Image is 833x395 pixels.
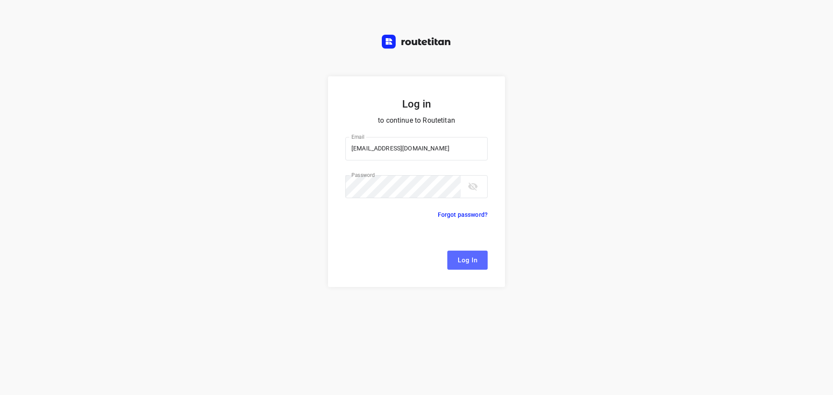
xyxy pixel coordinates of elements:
[345,97,488,111] h5: Log in
[458,255,477,266] span: Log In
[447,251,488,270] button: Log In
[464,178,482,195] button: toggle password visibility
[438,209,488,220] p: Forgot password?
[382,35,451,49] img: Routetitan
[345,114,488,127] p: to continue to Routetitan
